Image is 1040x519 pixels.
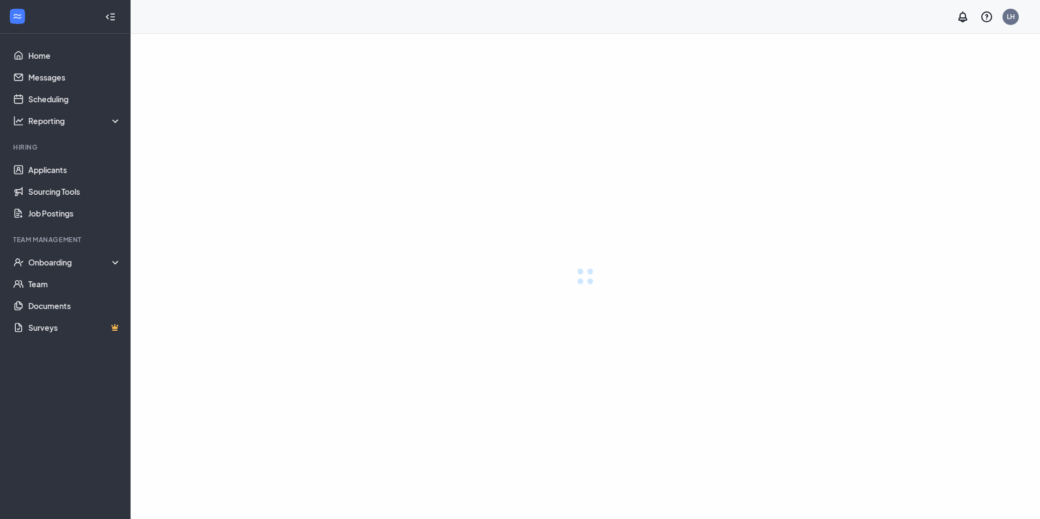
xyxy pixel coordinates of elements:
[28,181,121,202] a: Sourcing Tools
[956,10,969,23] svg: Notifications
[13,115,24,126] svg: Analysis
[28,115,122,126] div: Reporting
[980,10,993,23] svg: QuestionInfo
[28,88,121,110] a: Scheduling
[1007,12,1015,21] div: LH
[28,159,121,181] a: Applicants
[28,202,121,224] a: Job Postings
[13,257,24,268] svg: UserCheck
[28,257,122,268] div: Onboarding
[13,235,119,244] div: Team Management
[28,273,121,295] a: Team
[105,11,116,22] svg: Collapse
[28,66,121,88] a: Messages
[28,295,121,317] a: Documents
[28,45,121,66] a: Home
[12,11,23,22] svg: WorkstreamLogo
[28,317,121,338] a: SurveysCrown
[13,143,119,152] div: Hiring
